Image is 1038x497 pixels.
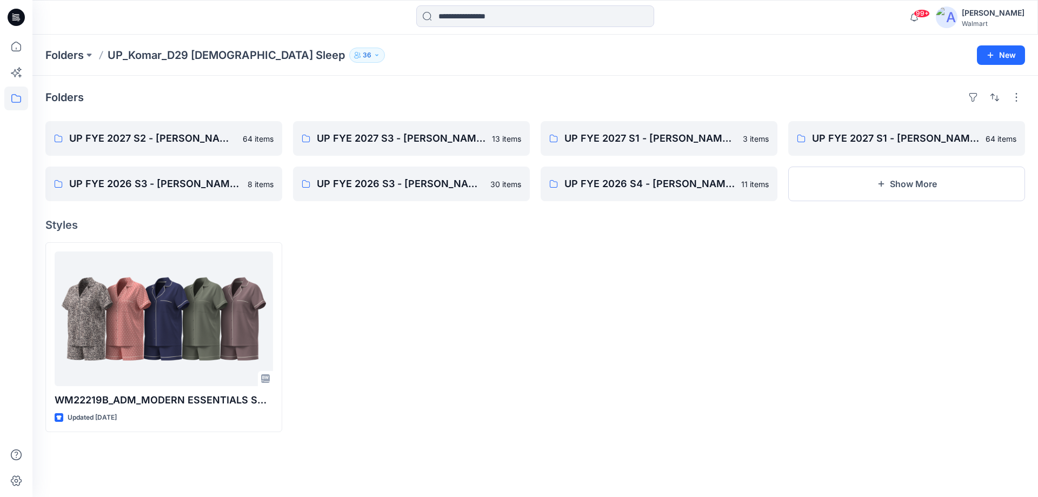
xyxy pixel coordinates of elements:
p: WM22219B_ADM_MODERN ESSENTIALS SHORTY NOTCH SET_MODERN ESSENTIALS_COLORWAY_REV3 [55,393,273,408]
a: UP FYE 2027 S1 - [PERSON_NAME] - Final Approval Board3 items [541,121,777,156]
p: UP FYE 2026 S4 - [PERSON_NAME] D29 [DEMOGRAPHIC_DATA] Sleepwear [564,176,735,191]
a: WM22219B_ADM_MODERN ESSENTIALS SHORTY NOTCH SET_MODERN ESSENTIALS_COLORWAY_REV3 [55,251,273,386]
p: Updated [DATE] [68,412,117,423]
div: Walmart [962,19,1024,28]
p: UP_Komar_D29 [DEMOGRAPHIC_DATA] Sleep [108,48,345,63]
a: UP FYE 2027 S1 - [PERSON_NAME] D29 [DEMOGRAPHIC_DATA] Sleepwear64 items [788,121,1025,156]
a: UP FYE 2026 S3 - [PERSON_NAME] D29 [DEMOGRAPHIC_DATA] Sleepwear30 items [293,167,530,201]
p: 13 items [492,133,521,144]
h4: Styles [45,218,1025,231]
button: Show More [788,167,1025,201]
a: UP FYE 2026 S4 - [PERSON_NAME] D29 [DEMOGRAPHIC_DATA] Sleepwear11 items [541,167,777,201]
p: UP FYE 2027 S2 - [PERSON_NAME] D29 [DEMOGRAPHIC_DATA] Sleepwear [69,131,236,146]
h4: Folders [45,91,84,104]
a: Folders [45,48,84,63]
p: UP FYE 2027 S1 - [PERSON_NAME] D29 [DEMOGRAPHIC_DATA] Sleepwear [812,131,979,146]
a: UP FYE 2026 S3 - [PERSON_NAME] - Final Approval Board8 items [45,167,282,201]
p: UP FYE 2027 S3 - [PERSON_NAME] D29 [DEMOGRAPHIC_DATA] Sleepwear [317,131,485,146]
p: 64 items [243,133,274,144]
p: 30 items [490,178,521,190]
a: UP FYE 2027 S2 - [PERSON_NAME] D29 [DEMOGRAPHIC_DATA] Sleepwear64 items [45,121,282,156]
p: UP FYE 2026 S3 - [PERSON_NAME] - Final Approval Board [69,176,241,191]
span: 99+ [914,9,930,18]
p: 36 [363,49,371,61]
p: UP FYE 2027 S1 - [PERSON_NAME] - Final Approval Board [564,131,736,146]
div: [PERSON_NAME] [962,6,1024,19]
p: UP FYE 2026 S3 - [PERSON_NAME] D29 [DEMOGRAPHIC_DATA] Sleepwear [317,176,484,191]
p: 64 items [986,133,1016,144]
button: New [977,45,1025,65]
img: avatar [936,6,957,28]
p: 11 items [741,178,769,190]
button: 36 [349,48,385,63]
p: 3 items [743,133,769,144]
a: UP FYE 2027 S3 - [PERSON_NAME] D29 [DEMOGRAPHIC_DATA] Sleepwear13 items [293,121,530,156]
p: 8 items [248,178,274,190]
